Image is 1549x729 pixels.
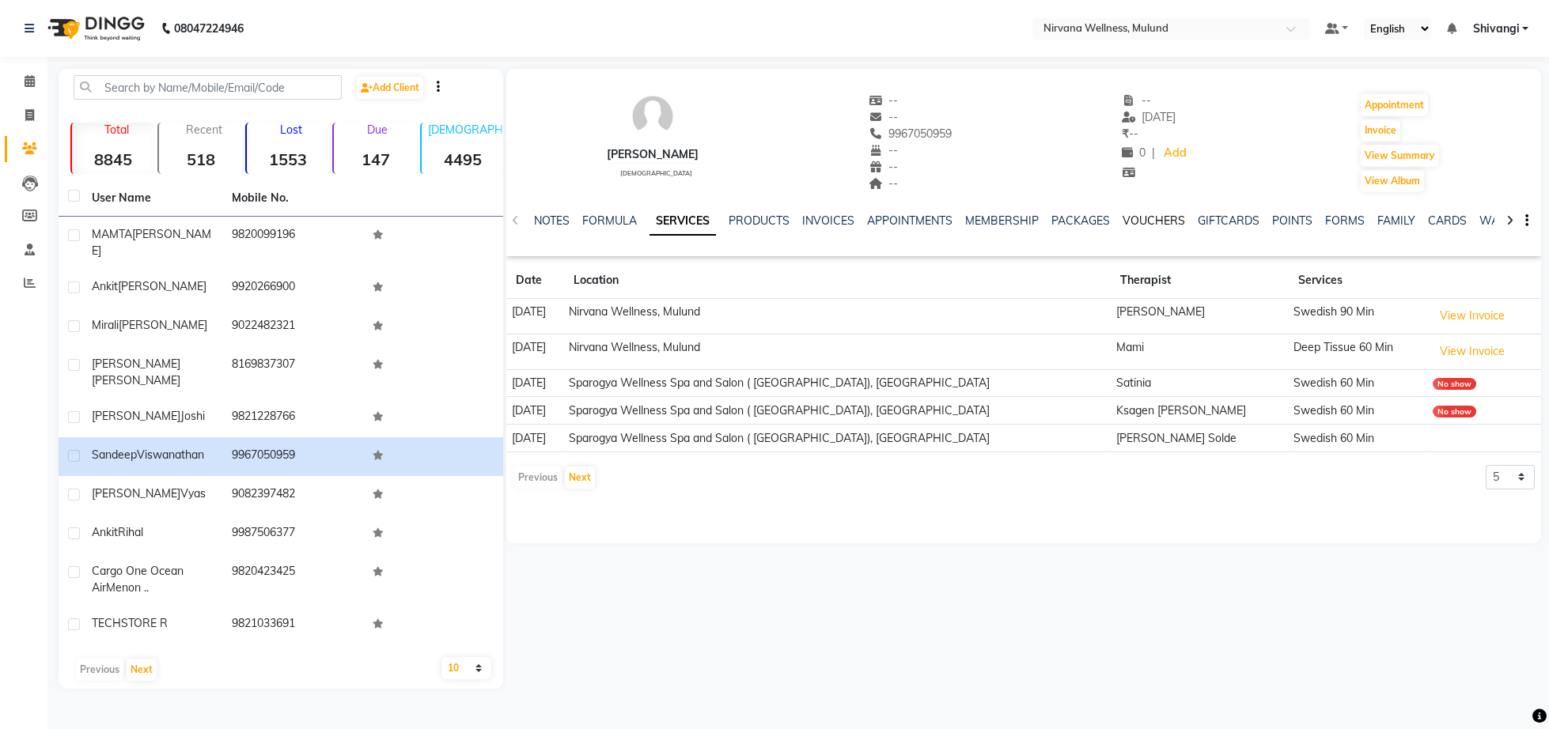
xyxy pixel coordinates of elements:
img: logo [40,6,149,51]
button: View Album [1361,170,1424,192]
td: [DATE] [506,299,563,334]
p: Total [78,123,154,137]
span: Cargo One Ocean Air [92,564,184,595]
td: 9967050959 [222,437,362,476]
td: [DATE] [506,397,563,425]
td: Sparogya Wellness Spa and Salon ( [GEOGRAPHIC_DATA]), [GEOGRAPHIC_DATA] [564,397,1112,425]
img: avatar [629,93,676,140]
a: FORMULA [582,213,637,228]
td: Sparogya Wellness Spa and Salon ( [GEOGRAPHIC_DATA]), [GEOGRAPHIC_DATA] [564,369,1112,397]
span: -- [1122,127,1138,141]
span: [PERSON_NAME] [92,373,180,387]
td: 9022482321 [222,308,362,346]
span: -- [869,176,899,191]
td: Swedish 60 Min [1289,425,1428,452]
a: Add Client [357,77,423,99]
td: 8169837307 [222,346,362,398]
strong: 4495 [422,149,504,169]
td: 9082397482 [222,476,362,515]
td: Swedish 60 Min [1289,397,1428,425]
a: APPOINTMENTS [867,213,953,228]
a: PRODUCTS [729,213,790,228]
span: -- [869,110,899,124]
button: View Invoice [1433,339,1512,364]
input: Search by Name/Mobile/Email/Code [74,75,342,100]
td: 9920266900 [222,269,362,308]
button: Invoice [1361,119,1400,142]
strong: 518 [159,149,241,169]
button: Next [565,466,595,489]
span: -- [869,143,899,157]
span: [PERSON_NAME] [118,279,206,293]
span: [PERSON_NAME] [119,318,207,332]
b: 08047224946 [174,6,244,51]
span: Joshi [180,409,205,423]
span: [DEMOGRAPHIC_DATA] [620,169,692,177]
p: Lost [253,123,329,137]
span: TECH [92,616,121,630]
span: STORE R [121,616,168,630]
td: Swedish 60 Min [1289,369,1428,397]
a: NOTES [534,213,570,228]
td: Ksagen [PERSON_NAME] [1111,397,1288,425]
a: FORMS [1325,213,1365,228]
td: Satinia [1111,369,1288,397]
span: Shivangi [1472,21,1519,37]
span: -- [869,93,899,108]
td: Deep Tissue 60 Min [1289,334,1428,369]
span: [DATE] [1122,110,1176,124]
button: Appointment [1361,94,1428,116]
a: PACKAGES [1051,213,1110,228]
th: Therapist [1111,263,1288,299]
span: [PERSON_NAME] [92,357,180,371]
td: [DATE] [506,425,563,452]
td: 9820099196 [222,217,362,269]
strong: 8845 [72,149,154,169]
strong: 147 [334,149,416,169]
th: Location [564,263,1112,299]
div: No show [1433,406,1476,417]
a: VOUCHERS [1123,213,1185,228]
td: [PERSON_NAME] [1111,299,1288,334]
span: [PERSON_NAME] [92,486,180,500]
td: Nirvana Wellness, Mulund [564,299,1112,334]
td: [PERSON_NAME] Solde [1111,425,1288,452]
td: [DATE] [506,334,563,369]
td: 9820423425 [222,553,362,606]
span: 9967050959 [869,127,953,141]
span: Rihal [118,525,143,539]
span: MAMTA [92,227,132,241]
span: [PERSON_NAME] [92,227,211,258]
p: Due [337,123,416,137]
a: Add [1161,142,1189,164]
a: INVOICES [802,213,854,228]
td: 9821033691 [222,606,362,644]
a: GIFTCARDS [1198,213,1259,228]
td: Sparogya Wellness Spa and Salon ( [GEOGRAPHIC_DATA]), [GEOGRAPHIC_DATA] [564,425,1112,452]
td: Swedish 90 Min [1289,299,1428,334]
strong: 1553 [247,149,329,169]
span: Ankit [92,279,118,293]
th: Services [1289,263,1428,299]
td: Nirvana Wellness, Mulund [564,334,1112,369]
span: Mirali [92,318,119,332]
a: FAMILY [1377,213,1415,228]
button: View Summary [1361,145,1439,167]
span: 0 [1122,145,1146,160]
span: Ankit [92,525,118,539]
a: POINTS [1272,213,1312,228]
span: Sandeep [92,448,137,462]
div: [PERSON_NAME] [607,146,699,163]
th: Date [506,263,563,299]
th: Mobile No. [222,180,362,217]
td: [DATE] [506,369,563,397]
span: Vyas [180,486,206,500]
a: MEMBERSHIP [965,213,1039,228]
span: -- [869,160,899,174]
td: Mami [1111,334,1288,369]
p: Recent [165,123,241,137]
span: -- [1122,93,1152,108]
span: | [1152,145,1155,161]
p: [DEMOGRAPHIC_DATA] [428,123,504,137]
a: WALLET [1479,213,1524,228]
